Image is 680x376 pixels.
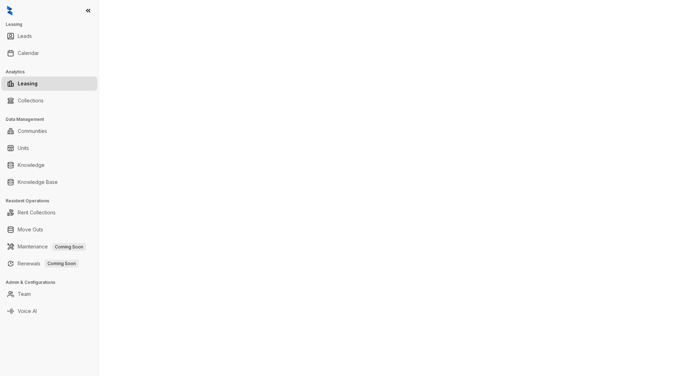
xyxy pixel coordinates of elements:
[18,223,43,237] a: Move Outs
[18,124,47,138] a: Communities
[18,46,39,60] a: Calendar
[6,21,99,28] h3: Leasing
[1,287,97,301] li: Team
[6,279,99,286] h3: Admin & Configurations
[1,240,97,254] li: Maintenance
[1,158,97,172] li: Knowledge
[18,141,29,155] a: Units
[1,206,97,220] li: Rent Collections
[7,6,12,16] img: logo
[18,77,38,91] a: Leasing
[18,94,44,108] a: Collections
[18,206,56,220] a: Rent Collections
[1,304,97,318] li: Voice AI
[1,141,97,155] li: Units
[6,198,99,204] h3: Resident Operations
[1,124,97,138] li: Communities
[18,287,31,301] a: Team
[1,46,97,60] li: Calendar
[1,29,97,43] li: Leads
[1,223,97,237] li: Move Outs
[1,77,97,91] li: Leasing
[18,257,79,271] a: RenewalsComing Soon
[18,29,32,43] a: Leads
[18,175,58,189] a: Knowledge Base
[18,158,45,172] a: Knowledge
[1,175,97,189] li: Knowledge Base
[6,116,99,123] h3: Data Management
[6,69,99,75] h3: Analytics
[18,304,37,318] a: Voice AI
[45,260,79,268] span: Coming Soon
[1,94,97,108] li: Collections
[1,257,97,271] li: Renewals
[52,243,86,251] span: Coming Soon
